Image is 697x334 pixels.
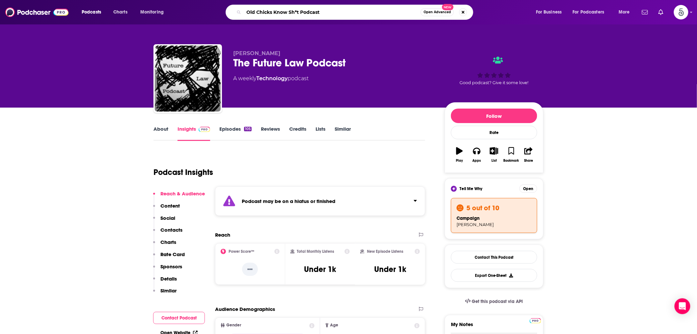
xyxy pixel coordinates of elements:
[136,7,172,17] button: open menu
[232,5,480,20] div: Search podcasts, credits, & more...
[374,264,406,274] h3: Under 1k
[531,7,570,17] button: open menu
[153,190,205,203] button: Reach & Audience
[457,222,494,227] span: [PERSON_NAME]
[178,126,210,141] a: InsightsPodchaser Pro
[330,323,338,327] span: Age
[656,7,666,18] a: Show notifications dropdown
[573,8,604,17] span: For Podcasters
[442,4,454,10] span: New
[153,263,182,276] button: Sponsors
[153,239,176,251] button: Charts
[472,299,523,304] span: Get this podcast via API
[244,7,421,17] input: Search podcasts, credits, & more...
[460,186,482,191] span: Tell Me Why
[675,298,690,314] div: Open Intercom Messenger
[451,321,537,333] label: My Notes
[445,50,544,91] div: Good podcast? Give it some love!
[160,276,177,282] p: Details
[153,251,185,263] button: Rate Card
[335,126,351,141] a: Similar
[304,264,336,274] h3: Under 1k
[452,187,456,191] img: tell me why sparkle
[261,126,280,141] a: Reviews
[219,126,252,141] a: Episodes105
[5,6,69,18] img: Podchaser - Follow, Share and Rate Podcasts
[468,143,485,167] button: Apps
[456,159,463,163] div: Play
[504,159,519,163] div: Bookmark
[460,293,528,310] a: Get this podcast via API
[215,306,275,312] h2: Audience Demographics
[491,159,497,163] div: List
[520,143,537,167] button: Share
[153,287,177,300] button: Similar
[160,203,180,209] p: Content
[199,127,210,132] img: Podchaser Pro
[289,126,306,141] a: Credits
[530,317,541,323] a: Pro website
[153,227,182,239] button: Contacts
[256,75,288,82] a: Technology
[674,5,688,19] img: User Profile
[229,249,254,254] h2: Power Score™
[316,126,325,141] a: Lists
[367,249,403,254] h2: New Episode Listens
[451,143,468,167] button: Play
[160,287,177,294] p: Similar
[153,167,213,177] h1: Podcast Insights
[160,215,175,221] p: Social
[215,186,425,216] section: Click to expand status details
[460,80,529,85] span: Good podcast? Give it some love!
[153,276,177,288] button: Details
[451,269,537,282] button: Export One-Sheet
[109,7,131,17] a: Charts
[451,251,537,264] a: Contact This Podcast
[451,126,537,139] div: Rate
[519,184,537,193] button: Open
[457,216,480,221] span: campaign
[524,159,533,163] div: Share
[244,127,252,131] div: 105
[242,263,258,276] p: --
[473,159,481,163] div: Apps
[466,204,499,212] h3: 5 out of 10
[639,7,651,18] a: Show notifications dropdown
[451,109,537,123] button: Follow
[140,8,164,17] span: Monitoring
[503,143,520,167] button: Bookmark
[153,215,175,227] button: Social
[160,239,176,245] p: Charts
[421,8,454,16] button: Open AdvancedNew
[160,263,182,270] p: Sponsors
[226,323,241,327] span: Gender
[153,312,205,324] button: Contact Podcast
[153,126,168,141] a: About
[242,198,335,204] strong: Podcast may be on a hiatus or finished
[297,249,334,254] h2: Total Monthly Listens
[113,8,127,17] span: Charts
[569,7,614,17] button: open menu
[160,190,205,197] p: Reach & Audience
[77,7,110,17] button: open menu
[153,203,180,215] button: Content
[674,5,688,19] span: Logged in as Spiral5-G2
[530,318,541,323] img: Podchaser Pro
[233,75,309,83] div: A weekly podcast
[233,50,280,56] span: [PERSON_NAME]
[82,8,101,17] span: Podcasts
[215,232,230,238] h2: Reach
[486,143,503,167] button: List
[160,251,185,257] p: Rate Card
[536,8,562,17] span: For Business
[424,11,451,14] span: Open Advanced
[619,8,630,17] span: More
[674,5,688,19] button: Show profile menu
[614,7,638,17] button: open menu
[160,227,182,233] p: Contacts
[155,46,221,112] img: The Future Law Podcast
